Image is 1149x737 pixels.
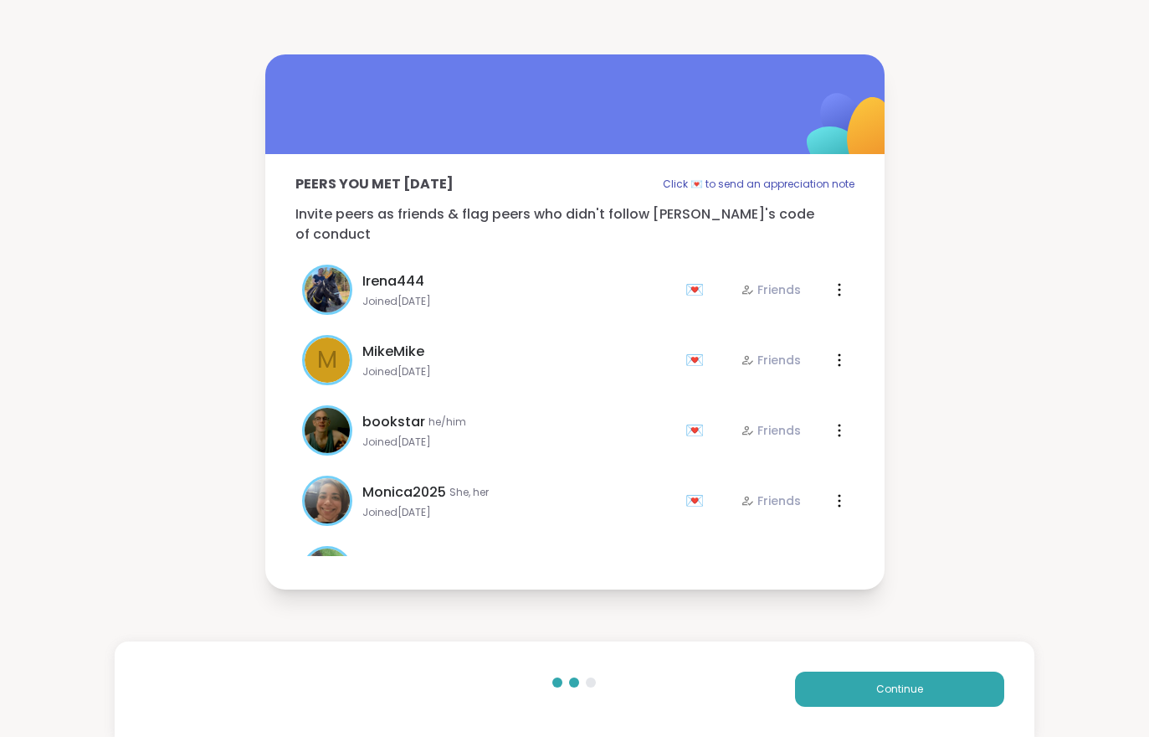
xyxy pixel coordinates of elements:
button: Continue [795,672,1004,707]
div: Friends [741,352,801,368]
span: MikeMike [362,342,424,362]
span: bookstar [362,412,425,432]
p: Peers you met [DATE] [295,174,454,194]
span: he/him [428,415,466,429]
span: She, her [449,486,489,499]
img: Irena444 [305,267,350,312]
span: Joined [DATE] [362,295,675,308]
div: Friends [741,492,801,509]
img: Kelldog23 [305,549,350,594]
div: Friends [741,281,801,298]
div: 💌 [685,417,710,444]
span: Joined [DATE] [362,365,675,379]
p: Click 💌 to send an appreciation note [663,174,854,194]
span: Continue [876,682,923,697]
span: Joined [DATE] [362,506,675,519]
img: bookstar [305,408,350,453]
span: Monica2025 [362,482,446,502]
span: M [317,343,337,378]
span: Irena444 [362,271,424,291]
div: Friends [741,422,801,439]
p: Invite peers as friends & flag peers who didn't follow [PERSON_NAME]'s code of conduct [295,204,854,245]
img: ShareWell Logomark [767,49,934,216]
div: 💌 [685,487,710,514]
div: 💌 [685,276,710,303]
img: Monica2025 [305,478,350,523]
span: Kelldog23 [362,553,430,573]
div: 💌 [685,347,710,374]
span: Joined [DATE] [362,435,675,449]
